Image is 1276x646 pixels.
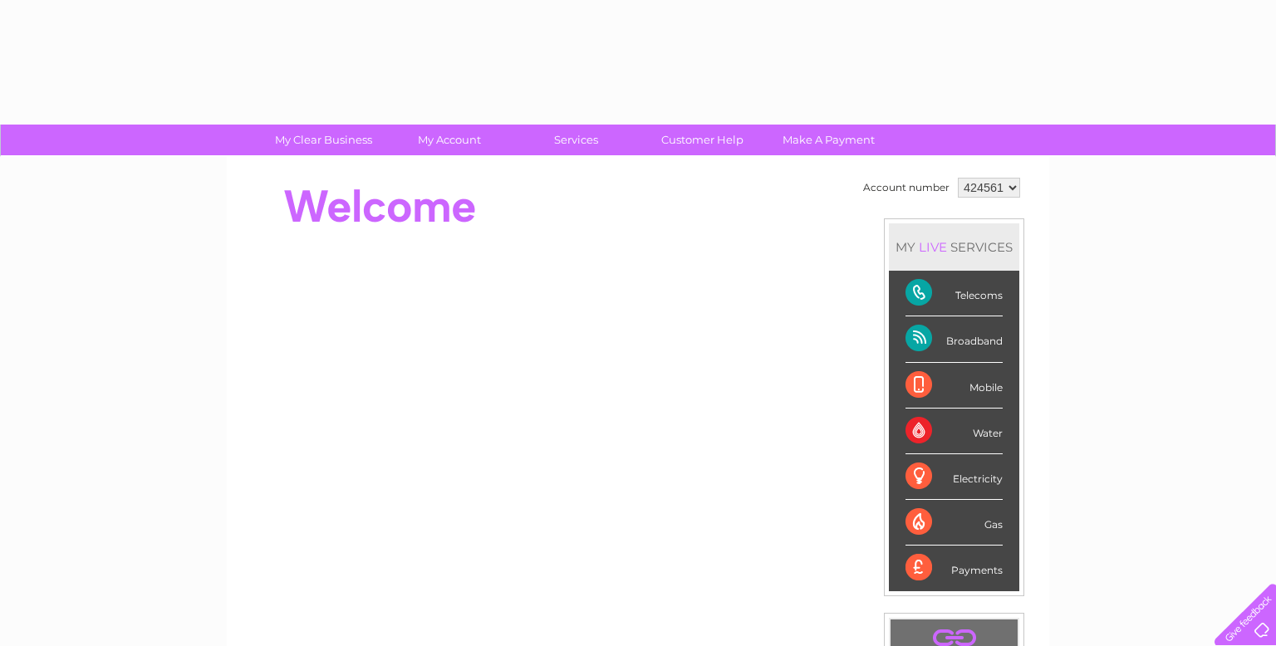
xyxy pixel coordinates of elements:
a: Services [508,125,645,155]
div: LIVE [915,239,950,255]
div: Electricity [905,454,1003,500]
div: Gas [905,500,1003,546]
div: Mobile [905,363,1003,409]
div: Broadband [905,316,1003,362]
div: MY SERVICES [889,223,1019,271]
a: Make A Payment [760,125,897,155]
a: Customer Help [634,125,771,155]
div: Water [905,409,1003,454]
td: Account number [859,174,954,202]
div: Payments [905,546,1003,590]
div: Telecoms [905,271,1003,316]
a: My Account [381,125,518,155]
a: My Clear Business [255,125,392,155]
